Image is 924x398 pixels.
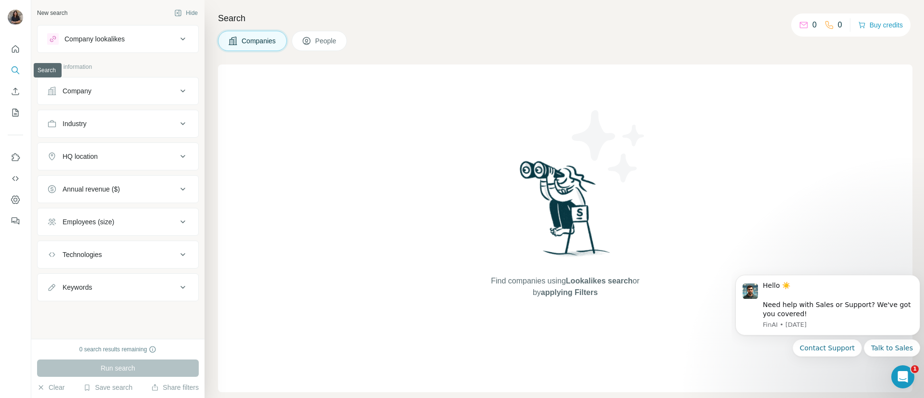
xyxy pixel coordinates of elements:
button: HQ location [38,145,198,168]
button: Share filters [151,383,199,392]
button: Search [8,62,23,79]
img: Avatar [8,10,23,25]
iframe: Intercom notifications message [731,263,924,393]
span: Find companies using or by [488,275,642,298]
button: Feedback [8,212,23,230]
img: Surfe Illustration - Woman searching with binoculars [515,158,616,266]
button: Use Surfe API [8,170,23,187]
span: applying Filters [541,288,598,296]
button: Enrich CSV [8,83,23,100]
span: Lookalikes search [566,277,633,285]
p: 0 [812,19,817,31]
span: Companies [242,36,277,46]
button: Use Surfe on LinkedIn [8,149,23,166]
div: 0 search results remaining [79,345,157,354]
button: Employees (size) [38,210,198,233]
img: Surfe Illustration - Stars [565,103,652,190]
div: Keywords [63,282,92,292]
button: Hide [167,6,205,20]
div: Technologies [63,250,102,259]
button: Buy credits [858,18,903,32]
button: My lists [8,104,23,121]
div: Employees (size) [63,217,114,227]
button: Company [38,79,198,103]
button: Save search [83,383,132,392]
div: Company [63,86,91,96]
button: Industry [38,112,198,135]
span: 1 [911,365,919,373]
button: Dashboard [8,191,23,208]
button: Technologies [38,243,198,266]
div: New search [37,9,67,17]
h4: Search [218,12,912,25]
button: Keywords [38,276,198,299]
div: HQ location [63,152,98,161]
span: People [315,36,337,46]
p: Company information [37,63,199,71]
p: 0 [838,19,842,31]
button: Company lookalikes [38,27,198,51]
div: Company lookalikes [64,34,125,44]
button: Clear [37,383,64,392]
div: Annual revenue ($) [63,184,120,194]
iframe: Intercom live chat [891,365,914,388]
div: Industry [63,119,87,128]
button: Quick start [8,40,23,58]
button: Annual revenue ($) [38,178,198,201]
